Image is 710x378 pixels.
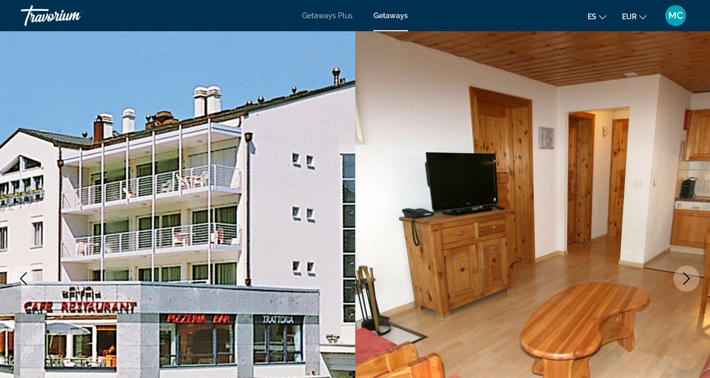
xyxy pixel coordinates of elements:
[668,10,683,21] span: MC
[373,11,408,20] a: Getaways
[302,11,353,20] a: Getaways Plus
[622,9,646,24] button: Change currency
[10,266,36,292] button: Previous image
[588,9,606,24] button: Change language
[588,12,596,21] span: es
[674,266,700,292] button: Next image
[662,5,689,27] button: User Menu
[668,336,702,370] iframe: Botón para iniciar la ventana de mensajería
[21,2,125,29] a: Travorium
[622,12,637,21] span: EUR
